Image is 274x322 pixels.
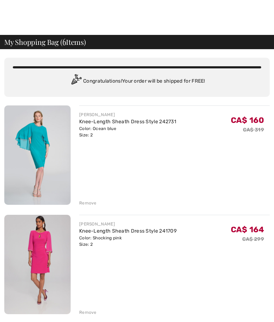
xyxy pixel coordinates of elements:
[231,225,264,234] span: CA$ 164
[79,125,176,138] div: Color: Ocean blue Size: 2
[62,37,66,46] span: 6
[79,119,176,125] a: Knee-Length Sheath Dress Style 242731
[69,74,83,88] img: Congratulation2.svg
[79,221,177,227] div: [PERSON_NAME]
[79,111,176,118] div: [PERSON_NAME]
[243,127,264,133] s: CA$ 319
[79,235,177,248] div: Color: Shocking pink Size: 2
[4,215,71,314] img: Knee-Length Sheath Dress Style 241709
[13,74,261,88] div: Congratulations! Your order will be shipped for FREE!
[231,115,264,125] span: CA$ 160
[79,309,97,316] div: Remove
[79,200,97,206] div: Remove
[79,228,177,234] a: Knee-Length Sheath Dress Style 241709
[4,38,86,46] span: My Shopping Bag ( Items)
[242,236,264,242] s: CA$ 299
[4,105,71,205] img: Knee-Length Sheath Dress Style 242731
